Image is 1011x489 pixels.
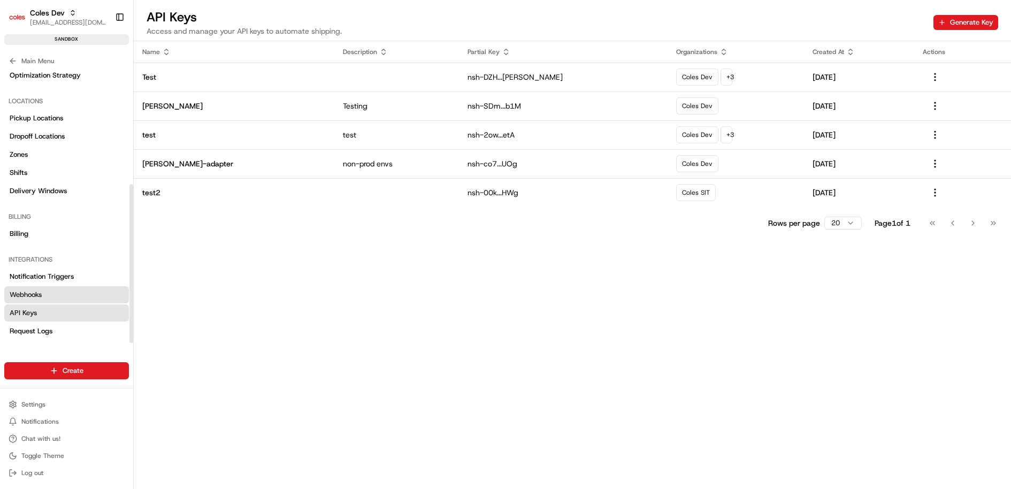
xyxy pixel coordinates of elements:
p: [DATE] [813,101,906,111]
p: test2 [142,187,326,198]
p: [DATE] [813,129,906,140]
div: We're available if you need us! [36,112,135,121]
p: nsh-co7...UOg [468,158,659,169]
div: Partial Key [468,48,659,56]
p: [DATE] [813,72,906,82]
p: [DATE] [813,187,906,198]
a: Shifts [4,164,129,181]
button: Notifications [4,414,129,429]
p: Rows per page [768,218,820,228]
a: Zones [4,146,129,163]
span: Main Menu [21,57,54,65]
p: Test [142,72,326,82]
input: Clear [28,68,177,80]
span: Request Logs [10,326,52,336]
p: test [142,129,326,140]
div: Organizations [676,48,795,56]
span: Zones [10,150,28,159]
span: Billing [10,229,28,239]
button: Create [4,362,129,379]
p: nsh-00k...HWg [468,187,659,198]
p: test [343,129,450,140]
div: Locations [4,93,129,110]
p: [PERSON_NAME] [142,101,326,111]
p: Access and manage your API keys to automate shipping. [147,26,342,36]
div: Start new chat [36,102,175,112]
p: [DATE] [813,158,906,169]
span: Delivery Windows [10,186,67,196]
span: Pickup Locations [10,113,63,123]
div: sandbox [4,34,129,45]
div: Integrations [4,251,129,268]
img: Nash [11,10,32,32]
div: 📗 [11,156,19,164]
button: Toggle Theme [4,448,129,463]
button: Coles DevColes Dev[EMAIL_ADDRESS][DOMAIN_NAME] [4,4,111,30]
h2: API Keys [147,9,342,26]
span: Chat with us! [21,434,60,443]
p: non-prod envs [343,158,450,169]
a: Dropoff Locations [4,128,129,145]
span: Notifications [21,417,59,426]
p: Testing [343,101,450,111]
span: Pylon [106,181,129,189]
a: API Keys [4,304,129,322]
a: Notification Triggers [4,268,129,285]
button: Log out [4,465,129,480]
div: Billing [4,208,129,225]
button: Start new chat [182,105,195,118]
div: Coles Dev [676,126,718,143]
button: [EMAIL_ADDRESS][DOMAIN_NAME] [30,18,106,27]
button: Main Menu [4,54,129,68]
p: nsh-SDm...b1M [468,101,659,111]
a: Optimization Strategy [4,67,129,84]
div: Coles SIT [676,184,716,201]
div: Coles Dev [676,155,718,172]
span: API Keys [10,308,37,318]
a: Pickup Locations [4,110,129,127]
a: 📗Knowledge Base [6,150,86,170]
img: 1736555255976-a54dd68f-1ca7-489b-9aae-adbdc363a1c4 [11,102,30,121]
a: 💻API Documentation [86,150,176,170]
span: Log out [21,469,43,477]
button: Settings [4,397,129,412]
a: Powered byPylon [75,180,129,189]
p: Welcome 👋 [11,42,195,59]
div: Created At [813,48,906,56]
a: Billing [4,225,129,242]
p: nsh-2ow...etA [468,129,659,140]
p: [PERSON_NAME]-adapter [142,158,326,169]
div: Page 1 of 1 [875,218,910,228]
div: + 3 [721,126,732,143]
span: Notification Triggers [10,272,74,281]
span: Dropoff Locations [10,132,65,141]
p: nsh-DZH...[PERSON_NAME] [468,72,659,82]
div: Description [343,48,450,56]
a: Request Logs [4,323,129,340]
span: Toggle Theme [21,452,64,460]
span: Settings [21,400,45,409]
span: Create [63,366,83,376]
a: Webhooks [4,286,129,303]
div: Coles Dev [676,68,718,86]
span: Shifts [10,168,27,178]
button: Chat with us! [4,431,129,446]
div: + 3 [721,68,732,86]
a: Delivery Windows [4,182,129,200]
div: 💻 [90,156,99,164]
span: Knowledge Base [21,155,82,165]
div: Name [142,48,326,56]
span: API Documentation [101,155,172,165]
div: Actions [923,48,1002,56]
span: Optimization Strategy [10,71,81,80]
button: Coles Dev [30,7,65,18]
span: Webhooks [10,290,42,300]
div: Coles Dev [676,97,718,114]
img: Coles Dev [9,9,26,26]
button: Generate Key [933,15,998,30]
